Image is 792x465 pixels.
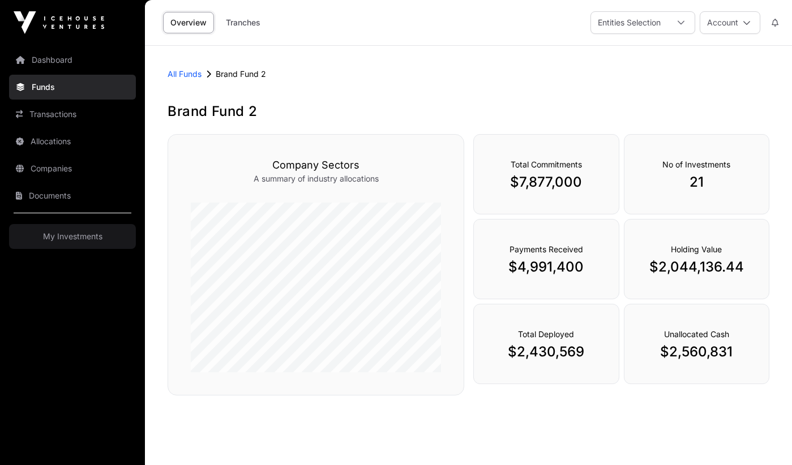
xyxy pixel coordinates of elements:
a: Tranches [219,12,268,33]
a: All Funds [168,68,202,80]
a: Companies [9,156,136,181]
h3: Company Sectors [191,157,441,173]
span: Unallocated Cash [664,329,729,339]
p: $4,991,400 [496,258,596,276]
span: Holding Value [671,244,722,254]
p: A summary of industry allocations [191,173,441,184]
p: $2,430,569 [496,343,596,361]
p: $2,044,136.44 [647,258,746,276]
p: 21 [647,173,746,191]
a: Allocations [9,129,136,154]
p: Brand Fund 2 [216,68,266,80]
p: $7,877,000 [496,173,596,191]
a: My Investments [9,224,136,249]
h1: Brand Fund 2 [168,102,769,120]
span: No of Investments [662,160,730,169]
span: Payments Received [510,244,583,254]
p: $2,560,831 [647,343,746,361]
span: Total Deployed [518,329,574,339]
span: Total Commitments [511,160,582,169]
a: Overview [163,12,214,33]
div: Entities Selection [591,12,667,33]
a: Transactions [9,102,136,127]
a: Documents [9,183,136,208]
img: Icehouse Ventures Logo [14,11,104,34]
a: Funds [9,75,136,100]
a: Dashboard [9,48,136,72]
button: Account [700,11,760,34]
